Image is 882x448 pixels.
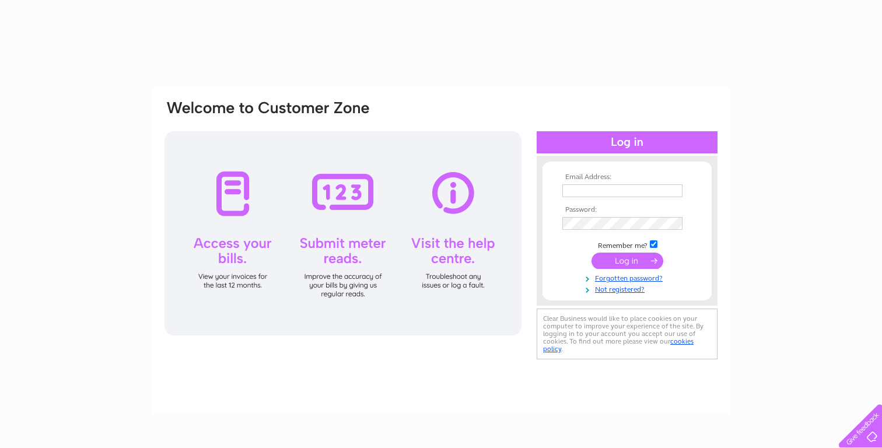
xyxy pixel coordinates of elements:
input: Submit [591,253,663,269]
a: Not registered? [562,283,695,294]
th: Password: [559,206,695,214]
th: Email Address: [559,173,695,181]
td: Remember me? [559,239,695,250]
a: cookies policy [543,337,694,353]
a: Forgotten password? [562,272,695,283]
div: Clear Business would like to place cookies on your computer to improve your experience of the sit... [537,309,717,359]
